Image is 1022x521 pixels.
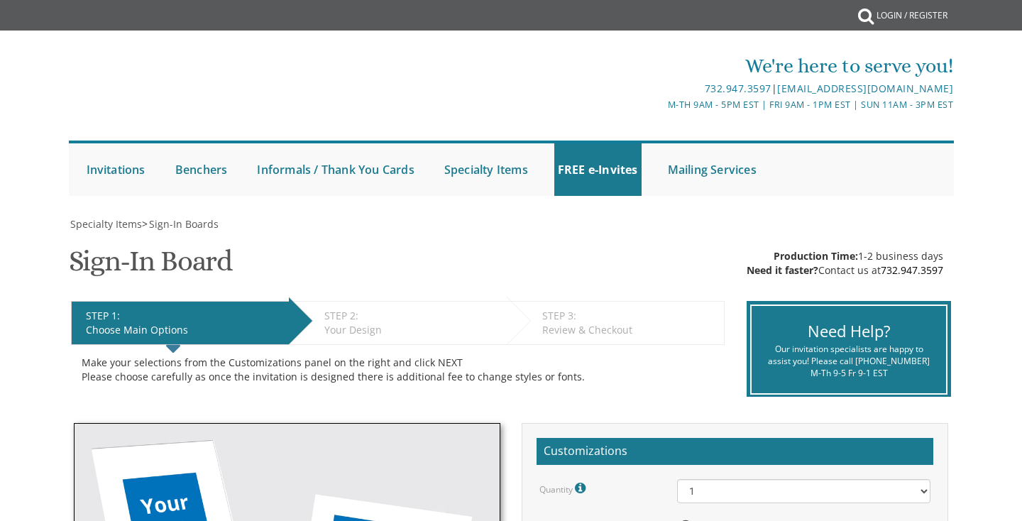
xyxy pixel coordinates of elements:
div: Need Help? [762,320,935,342]
div: Review & Checkout [542,323,717,337]
div: Our invitation specialists are happy to assist you! Please call [PHONE_NUMBER] M-Th 9-5 Fr 9-1 EST [762,343,935,379]
span: Sign-In Boards [149,217,219,231]
div: 1-2 business days Contact us at [747,249,943,278]
div: Your Design [324,323,500,337]
a: 732.947.3597 [881,263,943,277]
div: STEP 2: [324,309,500,323]
span: > [142,217,219,231]
a: Benchers [172,143,231,196]
div: | [364,80,953,97]
span: Need it faster? [747,263,818,277]
div: STEP 3: [542,309,717,323]
a: Informals / Thank You Cards [253,143,417,196]
a: Mailing Services [664,143,760,196]
a: [EMAIL_ADDRESS][DOMAIN_NAME] [777,82,953,95]
a: Sign-In Boards [148,217,219,231]
span: Specialty Items [70,217,142,231]
a: Specialty Items [441,143,532,196]
h1: Sign-In Board [69,246,232,287]
div: Make your selections from the Customizations panel on the right and click NEXT Please choose care... [82,356,714,384]
div: Choose Main Options [86,323,282,337]
h2: Customizations [537,438,933,465]
a: Specialty Items [69,217,142,231]
div: We're here to serve you! [364,52,953,80]
a: Invitations [83,143,149,196]
a: FREE e-Invites [554,143,642,196]
a: 732.947.3597 [705,82,771,95]
div: M-Th 9am - 5pm EST | Fri 9am - 1pm EST | Sun 11am - 3pm EST [364,97,953,112]
div: STEP 1: [86,309,282,323]
span: Production Time: [774,249,858,263]
label: Quantity [539,479,589,498]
